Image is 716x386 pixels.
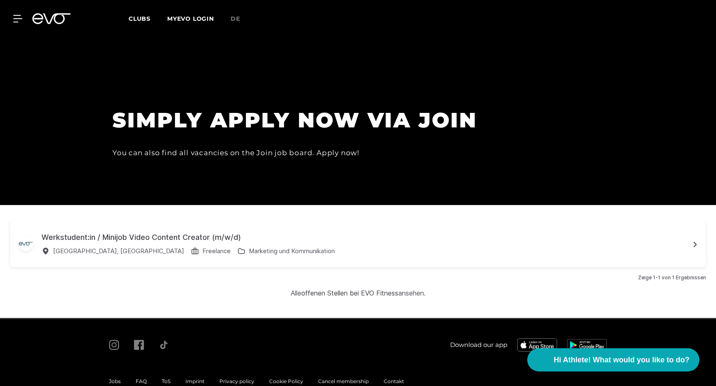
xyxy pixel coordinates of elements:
[185,378,205,384] a: Imprint
[517,338,557,352] img: evofitness app
[109,378,121,384] a: Jobs
[231,15,240,22] span: de
[301,289,398,297] a: offenen Stellen bei EVO Fitness
[219,378,254,384] a: Privacy policy
[202,247,231,256] div: Freelance
[112,146,486,159] div: You can also find all vacancies on the Join job board. Apply now!
[18,236,33,251] img: Werkstudent:in / Minijob Video Content Creator (m/w/d)
[112,107,486,134] h1: SIMPLY APPLY NOW VIA JOIN
[249,247,335,256] div: Marketing und Kommunikation
[554,354,689,366] span: Hi Athlete! What would you like to do?
[450,340,507,350] span: Download our app
[527,348,699,371] button: Hi Athlete! What would you like to do?
[162,378,170,384] a: ToS
[231,14,250,24] a: de
[10,274,706,281] div: Zeige 1-1 von 1 Ergebnissen
[384,378,404,384] a: Contakt
[291,288,426,298] div: Alle ansehen.
[318,378,369,384] a: Cancel membership
[129,15,151,22] span: Clubs
[10,220,706,268] a: Werkstudent:in / Minijob Video Content Creator (m/w/d)[GEOGRAPHIC_DATA], [GEOGRAPHIC_DATA]Freelan...
[136,378,147,384] a: FAQ
[269,378,303,384] a: Cookie Policy
[53,247,184,256] div: [GEOGRAPHIC_DATA], [GEOGRAPHIC_DATA]
[567,339,607,351] img: evofitness app
[41,232,689,243] div: Werkstudent:in / Minijob Video Content Creator (m/w/d)
[129,15,167,22] a: Clubs
[167,15,214,22] a: MYEVO LOGIN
